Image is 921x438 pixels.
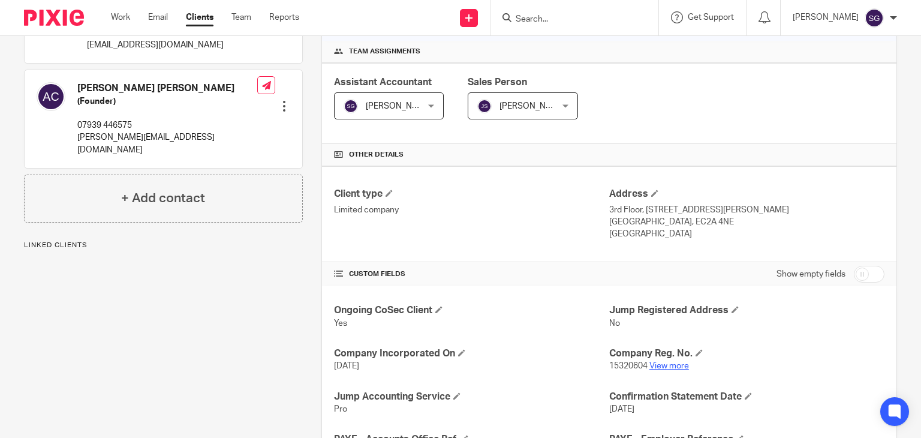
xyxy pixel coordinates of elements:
h4: Jump Registered Address [609,304,884,317]
span: Team assignments [349,47,420,56]
label: Show empty fields [776,268,845,280]
span: [DATE] [334,362,359,370]
span: Pro [334,405,347,413]
span: No [609,319,620,328]
h4: Client type [334,188,609,200]
a: Work [111,11,130,23]
a: Reports [269,11,299,23]
h4: CUSTOM FIELDS [334,269,609,279]
h4: Address [609,188,884,200]
p: Linked clients [24,241,303,250]
h4: Company Incorporated On [334,347,609,360]
h4: + Add contact [121,189,205,208]
a: Clients [186,11,213,23]
img: Pixie [24,10,84,26]
p: [EMAIL_ADDRESS][DOMAIN_NAME] [87,39,224,51]
a: Team [231,11,251,23]
span: Yes [334,319,347,328]
h4: Company Reg. No. [609,347,884,360]
span: Sales Person [468,77,527,87]
span: [PERSON_NAME] [366,102,432,110]
p: 07939 446575 [77,119,257,131]
h5: (Founder) [77,95,257,107]
img: svg%3E [865,8,884,28]
p: [GEOGRAPHIC_DATA], EC2A 4NE [609,216,884,228]
a: View more [649,362,689,370]
img: svg%3E [37,82,65,111]
span: [DATE] [609,405,634,413]
h4: Jump Accounting Service [334,391,609,403]
img: svg%3E [477,99,492,113]
span: Other details [349,150,404,160]
p: 3rd Floor, [STREET_ADDRESS][PERSON_NAME] [609,204,884,216]
a: Email [148,11,168,23]
h4: Ongoing CoSec Client [334,304,609,317]
h4: Confirmation Statement Date [609,391,884,403]
span: Get Support [688,13,734,22]
h4: [PERSON_NAME] [PERSON_NAME] [77,82,257,95]
input: Search [514,14,622,25]
span: [PERSON_NAME] [499,102,565,110]
p: [PERSON_NAME] [793,11,859,23]
span: 15320604 [609,362,648,370]
p: [GEOGRAPHIC_DATA] [609,228,884,240]
p: Limited company [334,204,609,216]
span: Assistant Accountant [334,77,432,87]
img: svg%3E [344,99,358,113]
p: [PERSON_NAME][EMAIL_ADDRESS][DOMAIN_NAME] [77,131,257,156]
